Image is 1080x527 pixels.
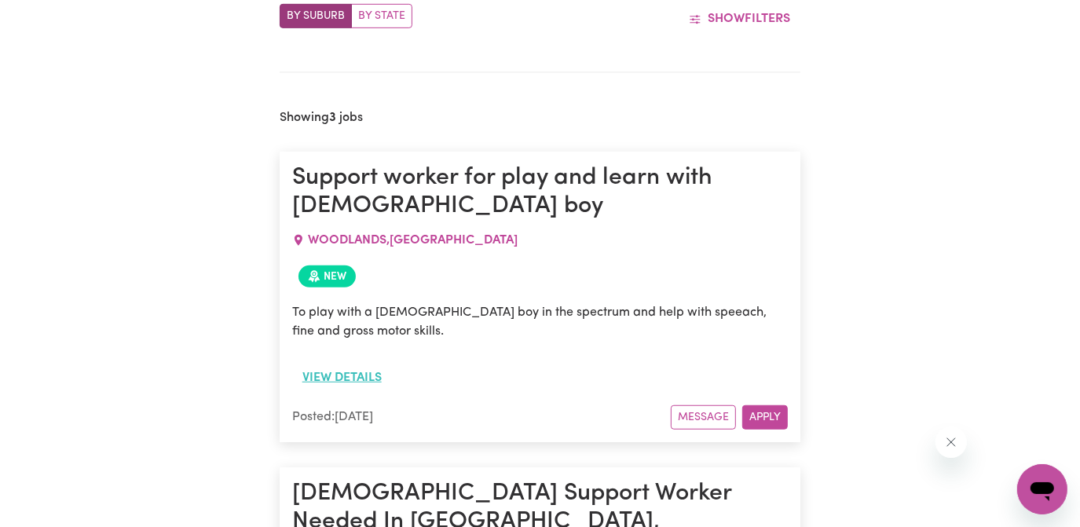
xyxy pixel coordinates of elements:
span: WOODLANDS , [GEOGRAPHIC_DATA] [308,234,518,247]
div: Posted: [DATE] [292,408,672,426]
iframe: Button to launch messaging window [1017,464,1067,514]
iframe: Close message [935,426,967,458]
span: Show [708,13,745,25]
label: Search by state [351,4,412,28]
button: Apply for this job [742,405,788,430]
label: Search by suburb/post code [280,4,352,28]
button: ShowFilters [679,4,800,34]
p: To play with a [DEMOGRAPHIC_DATA] boy in the spectrum and help with speeach, fine and gross motor... [292,303,789,341]
h2: Showing jobs [280,111,363,126]
span: Job posted within the last 30 days [298,265,356,287]
button: Message [671,405,736,430]
button: View details [292,363,392,393]
b: 3 [329,112,336,124]
span: Need any help? [9,11,95,24]
h1: Support worker for play and learn with [DEMOGRAPHIC_DATA] boy [292,164,789,221]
